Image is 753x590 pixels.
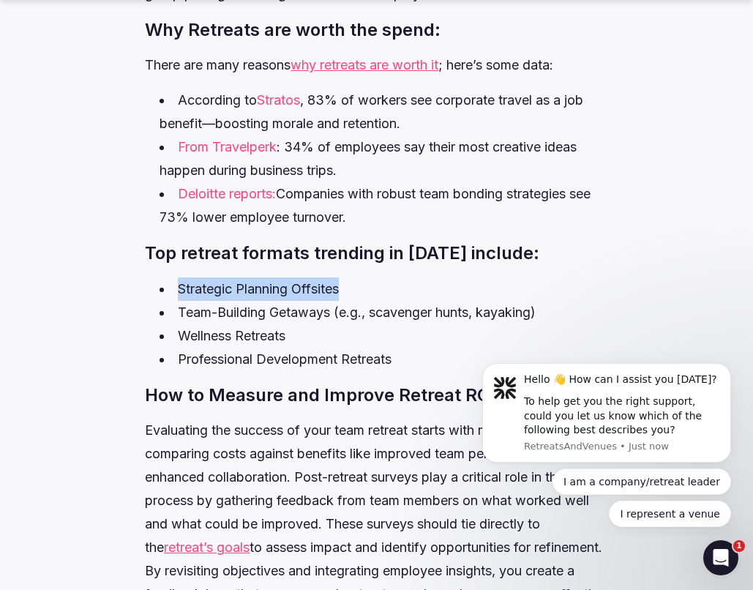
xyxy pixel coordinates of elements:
[145,241,608,266] h3: Top retreat formats trending in [DATE] include:
[178,139,277,154] a: From Travelperk
[257,92,300,108] a: Stratos
[145,383,608,408] h3: How to Measure and Improve Retreat ROI
[160,277,608,301] li: Strategic Planning Offsites
[291,57,438,72] a: why retreats are worth it
[160,324,608,348] li: Wellness Retreats
[460,350,753,536] iframe: Intercom notifications message
[160,89,608,135] li: According to , 83% of workers see corporate travel as a job benefit—boosting morale and retention.
[160,182,608,229] li: Companies with robust team bonding strategies see 73% lower employee turnover.
[145,53,608,77] p: There are many reasons ; here’s some data:
[733,540,745,552] span: 1
[164,539,250,555] a: retreat’s goals
[703,540,738,575] iframe: Intercom live chat
[145,18,608,42] h3: Why Retreats are worth the spend:
[160,348,608,371] li: Professional Development Retreats
[178,186,276,201] a: Deloitte reports:
[160,301,608,324] li: Team-Building Getaways (e.g., scavenger hunts, kayaking)
[160,135,608,182] li: : 34% of employees say their most creative ideas happen during business trips.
